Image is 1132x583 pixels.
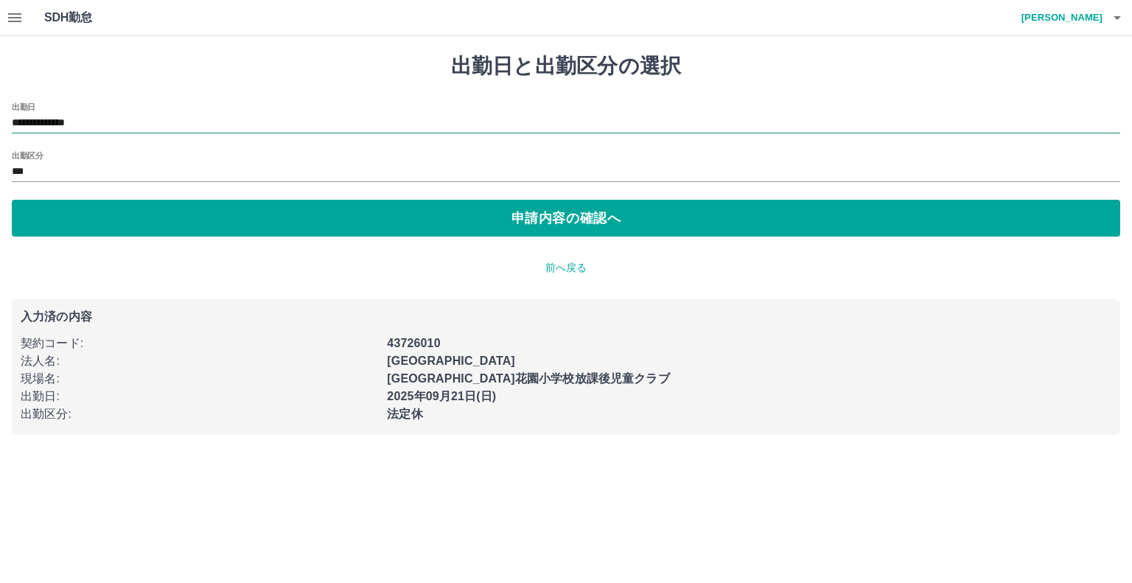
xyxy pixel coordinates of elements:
[12,54,1120,79] h1: 出勤日と出勤区分の選択
[387,355,515,367] b: [GEOGRAPHIC_DATA]
[387,390,496,402] b: 2025年09月21日(日)
[21,311,1111,323] p: 入力済の内容
[21,405,378,423] p: 出勤区分 :
[21,352,378,370] p: 法人名 :
[21,388,378,405] p: 出勤日 :
[21,370,378,388] p: 現場名 :
[21,335,378,352] p: 契約コード :
[12,150,43,161] label: 出勤区分
[387,372,669,385] b: [GEOGRAPHIC_DATA]花園小学校放課後児童クラブ
[12,260,1120,276] p: 前へ戻る
[387,337,440,349] b: 43726010
[12,200,1120,237] button: 申請内容の確認へ
[12,101,35,112] label: 出勤日
[387,408,422,420] b: 法定休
